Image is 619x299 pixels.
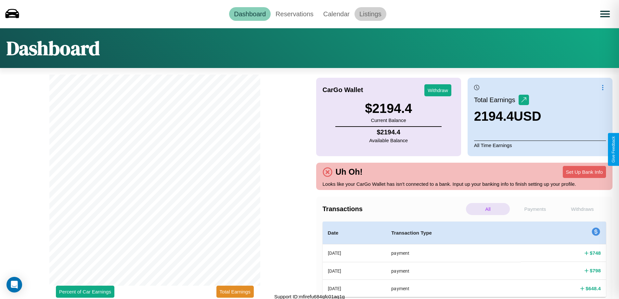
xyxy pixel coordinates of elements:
button: Open menu [596,5,614,23]
button: Withdraw [424,84,451,96]
table: simple table [323,222,606,297]
a: Calendar [318,7,355,21]
button: Percent of Car Earnings [56,286,114,298]
h4: $ 2194.4 [369,129,408,136]
p: Available Balance [369,136,408,145]
a: Reservations [271,7,318,21]
h4: $ 648.4 [586,285,601,292]
h3: 2194.4 USD [474,109,541,124]
h4: Date [328,229,381,237]
button: Set Up Bank Info [563,166,606,178]
h4: $ 798 [590,267,601,274]
h4: $ 748 [590,250,601,256]
h1: Dashboard [6,35,100,61]
p: Total Earnings [474,94,519,106]
th: [DATE] [323,244,386,262]
p: Payments [513,203,557,215]
p: Current Balance [365,116,412,125]
th: [DATE] [323,280,386,297]
div: Open Intercom Messenger [6,277,22,292]
p: Withdraws [561,203,604,215]
h4: Uh Oh! [332,167,366,177]
h4: Transaction Type [391,229,516,237]
th: payment [386,280,521,297]
h4: CarGo Wallet [323,86,363,94]
h4: Transactions [323,205,464,213]
p: All Time Earnings [474,141,606,150]
a: Listings [355,7,386,21]
th: [DATE] [323,262,386,279]
a: Dashboard [229,7,271,21]
th: payment [386,244,521,262]
button: Total Earnings [216,286,254,298]
th: payment [386,262,521,279]
div: Give Feedback [611,136,616,163]
h3: $ 2194.4 [365,101,412,116]
p: Looks like your CarGo Wallet has isn't connected to a bank. Input up your banking info to finish ... [323,180,606,188]
p: All [466,203,510,215]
